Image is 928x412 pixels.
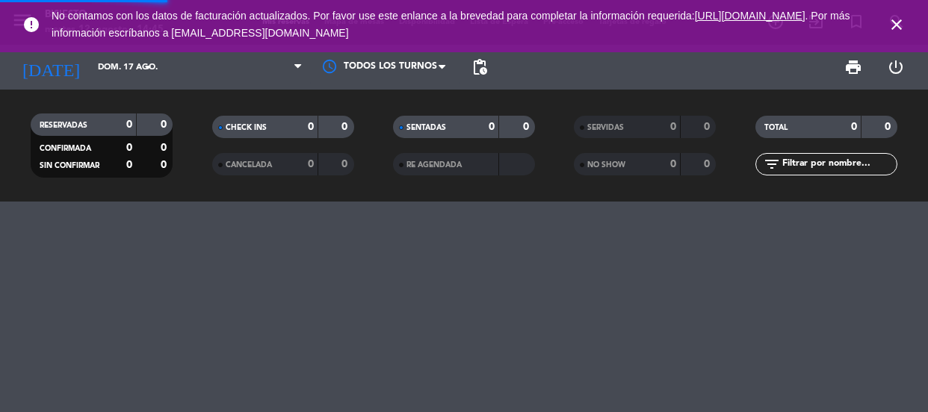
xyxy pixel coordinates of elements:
strong: 0 [885,122,894,132]
strong: 0 [308,122,314,132]
a: . Por más información escríbanos a [EMAIL_ADDRESS][DOMAIN_NAME] [52,10,850,39]
strong: 0 [670,159,676,169]
strong: 0 [308,159,314,169]
span: CHECK INS [226,124,267,131]
span: NO SHOW [587,161,625,169]
input: Filtrar por nombre... [781,156,897,172]
strong: 0 [161,143,170,153]
strong: 0 [126,143,132,153]
strong: 0 [341,122,350,132]
i: [DATE] [11,51,90,84]
div: LOG OUT [875,45,918,90]
strong: 0 [126,119,132,130]
span: print [844,58,862,76]
strong: 0 [161,160,170,170]
strong: 0 [341,159,350,169]
span: TOTAL [764,124,788,131]
strong: 0 [126,160,132,170]
i: arrow_drop_down [139,58,157,76]
span: pending_actions [471,58,489,76]
span: CANCELADA [226,161,272,169]
strong: 0 [851,122,857,132]
strong: 0 [161,119,170,130]
i: power_settings_new [887,58,905,76]
i: close [888,16,906,34]
span: RE AGENDADA [406,161,462,169]
span: SERVIDAS [587,124,624,131]
strong: 0 [704,122,713,132]
a: [URL][DOMAIN_NAME] [695,10,805,22]
strong: 0 [523,122,532,132]
strong: 0 [670,122,676,132]
span: RESERVADAS [40,122,87,129]
span: SENTADAS [406,124,446,131]
span: SIN CONFIRMAR [40,162,99,169]
strong: 0 [704,159,713,169]
i: error [22,16,40,34]
span: No contamos con los datos de facturación actualizados. Por favor use este enlance a la brevedad p... [52,10,850,39]
span: CONFIRMADA [40,145,91,152]
i: filter_list [763,155,781,173]
strong: 0 [489,122,495,132]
